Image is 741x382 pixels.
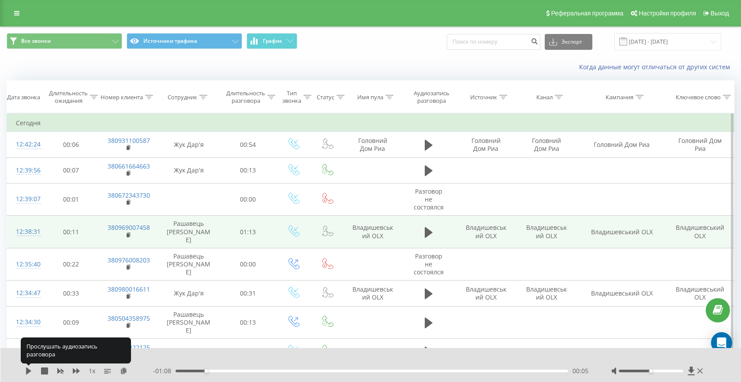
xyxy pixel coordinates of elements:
td: Владишевський OLX [344,216,402,248]
td: 00:22 [43,248,99,281]
span: Настройки профиля [639,10,696,17]
td: 00:31 [220,281,276,306]
div: Номер клиента [101,94,143,101]
div: 12:34:26 [16,343,34,360]
span: Выход [711,10,729,17]
div: Канал [536,94,553,101]
div: Аудиозапись разговора [410,90,453,105]
a: Когда данные могут отличаться от других систем [579,63,734,71]
div: Тип звонка [282,90,301,105]
td: 00:13 [220,157,276,183]
td: 00:07 [43,157,99,183]
td: Владишевський OLX [456,281,516,306]
td: 00:23 [220,339,276,364]
a: 380969007458 [108,223,150,232]
span: Реферальная программа [551,10,623,17]
td: 00:54 [220,132,276,157]
div: 12:39:07 [16,191,34,208]
td: 00:09 [43,306,99,339]
td: Жук Дар'я [157,132,220,157]
td: Головний Дом Риа [344,132,402,157]
td: 00:00 [220,183,276,216]
button: Все звонки [7,33,122,49]
a: 380672343730 [108,191,150,199]
td: Владишевський OLX [456,216,516,248]
div: Accessibility label [205,369,208,373]
div: Open Intercom Messenger [711,332,732,353]
td: Головний Дом Риа [456,132,516,157]
div: Длительность разговора [226,90,265,105]
span: Разговор не состоялся [414,252,444,276]
td: Рашавець [PERSON_NAME] [157,216,220,248]
span: 00:05 [573,367,588,375]
span: - 01:08 [153,367,176,375]
div: Прослушать аудиозапись разговора [21,337,131,363]
div: 12:34:47 [16,285,34,302]
div: Accessibility label [649,369,653,373]
a: 380504358975 [108,314,150,322]
td: 00:11 [43,216,99,248]
td: Жук Дар'я [157,339,220,364]
td: Владишевський OLX [344,281,402,306]
div: 12:42:24 [16,136,34,153]
div: Сотрудник [168,94,197,101]
div: 12:38:31 [16,223,34,240]
td: Владишевський OLX [577,281,667,306]
button: Источники трафика [127,33,242,49]
td: 00:06 [43,132,99,157]
span: Разговор не состоялся [414,187,444,211]
td: 00:00 [220,248,276,281]
div: Статус [317,94,334,101]
a: 380976008203 [108,256,150,264]
div: Дата звонка [7,94,40,101]
span: 1 x [89,367,95,375]
span: Все звонки [21,37,51,45]
td: Владишевський OLX [666,281,734,306]
td: Головний Дом Риа [516,132,576,157]
button: График [247,33,297,49]
td: 00:01 [43,183,99,216]
button: Экспорт [545,34,592,50]
a: 380980016611 [108,285,150,293]
td: Владишевський OLX [577,216,667,248]
div: Длительность ожидания [49,90,88,105]
span: График [263,38,282,44]
a: 380931100587 [108,136,150,145]
td: Владишевський OLX [666,216,734,248]
div: 12:39:56 [16,162,34,179]
div: Ключевое слово [676,94,721,101]
div: 12:34:30 [16,314,34,331]
td: Владишевський OLX [516,216,576,248]
td: Рашавець [PERSON_NAME] [157,248,220,281]
td: 00:33 [43,281,99,306]
td: Головний Дом Риа [577,132,667,157]
div: Кампания [606,94,633,101]
td: Сегодня [7,114,734,132]
td: Жук Дар'я [157,281,220,306]
td: Владишевський OLX [516,281,576,306]
a: 380661664663 [108,162,150,170]
td: 00:13 [220,306,276,339]
td: Жук Дар'я [157,157,220,183]
input: Поиск по номеру [447,34,540,50]
td: Головний Дом Риа [666,132,734,157]
div: 12:35:40 [16,256,34,273]
td: 01:13 [220,216,276,248]
div: Имя пула [357,94,383,101]
td: Рашавець [PERSON_NAME] [157,306,220,339]
div: Источник [470,94,497,101]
